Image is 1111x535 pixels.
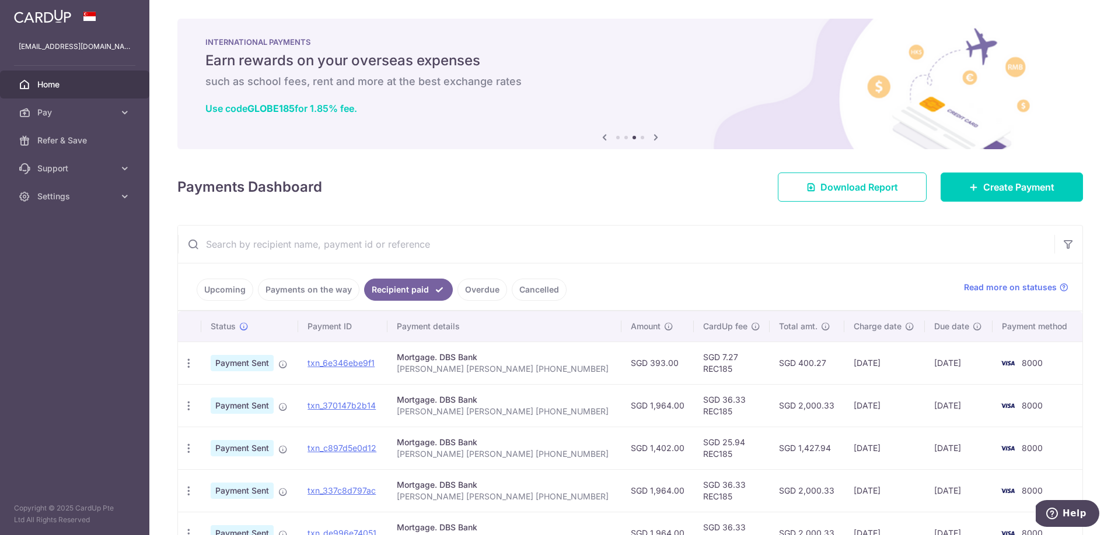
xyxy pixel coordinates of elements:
[397,479,612,491] div: Mortgage. DBS Bank
[1036,500,1099,529] iframe: Opens a widget where you can find more information
[14,9,71,23] img: CardUp
[397,448,612,460] p: [PERSON_NAME] [PERSON_NAME] [PHONE_NUMBER]
[770,427,845,469] td: SGD 1,427.94
[964,281,1068,293] a: Read more on statuses
[925,469,993,512] td: [DATE]
[397,394,612,406] div: Mortgage. DBS Bank
[247,103,295,114] b: GLOBE185
[770,342,845,384] td: SGD 400.27
[844,427,925,469] td: [DATE]
[941,173,1083,202] a: Create Payment
[778,173,927,202] a: Download Report
[854,321,902,332] span: Charge date
[1022,485,1043,495] span: 8000
[397,351,612,363] div: Mortgage. DBS Bank
[397,491,612,502] p: [PERSON_NAME] [PERSON_NAME] [PHONE_NUMBER]
[197,279,253,301] a: Upcoming
[1022,400,1043,410] span: 8000
[37,135,114,146] span: Refer & Save
[211,355,274,371] span: Payment Sent
[934,321,969,332] span: Due date
[205,51,1055,70] h5: Earn rewards on your overseas expenses
[512,279,567,301] a: Cancelled
[993,311,1082,342] th: Payment method
[779,321,817,332] span: Total amt.
[770,469,845,512] td: SGD 2,000.33
[694,469,770,512] td: SGD 36.33 REC185
[694,384,770,427] td: SGD 36.33 REC185
[258,279,359,301] a: Payments on the way
[694,342,770,384] td: SGD 7.27 REC185
[205,37,1055,47] p: INTERNATIONAL PAYMENTS
[983,180,1054,194] span: Create Payment
[703,321,747,332] span: CardUp fee
[37,191,114,202] span: Settings
[397,363,612,375] p: [PERSON_NAME] [PERSON_NAME] [PHONE_NUMBER]
[177,19,1083,149] img: International Payment Banner
[621,469,694,512] td: SGD 1,964.00
[37,163,114,174] span: Support
[19,41,131,52] p: [EMAIL_ADDRESS][DOMAIN_NAME]
[844,469,925,512] td: [DATE]
[298,311,387,342] th: Payment ID
[178,226,1054,263] input: Search by recipient name, payment id or reference
[37,79,114,90] span: Home
[621,384,694,427] td: SGD 1,964.00
[820,180,898,194] span: Download Report
[387,311,621,342] th: Payment details
[844,384,925,427] td: [DATE]
[308,443,376,453] a: txn_c897d5e0d12
[211,397,274,414] span: Payment Sent
[996,399,1019,413] img: Bank Card
[397,437,612,448] div: Mortgage. DBS Bank
[177,177,322,198] h4: Payments Dashboard
[308,358,375,368] a: txn_6e346ebe9f1
[996,484,1019,498] img: Bank Card
[925,384,993,427] td: [DATE]
[925,427,993,469] td: [DATE]
[397,522,612,533] div: Mortgage. DBS Bank
[1022,358,1043,368] span: 8000
[364,279,453,301] a: Recipient paid
[1022,443,1043,453] span: 8000
[308,485,376,495] a: txn_337c8d797ac
[996,356,1019,370] img: Bank Card
[694,427,770,469] td: SGD 25.94 REC185
[211,440,274,456] span: Payment Sent
[996,441,1019,455] img: Bank Card
[964,281,1057,293] span: Read more on statuses
[770,384,845,427] td: SGD 2,000.33
[621,342,694,384] td: SGD 393.00
[37,107,114,118] span: Pay
[631,321,661,332] span: Amount
[205,103,357,114] a: Use codeGLOBE185for 1.85% fee.
[844,342,925,384] td: [DATE]
[621,427,694,469] td: SGD 1,402.00
[457,279,507,301] a: Overdue
[211,321,236,332] span: Status
[211,483,274,499] span: Payment Sent
[397,406,612,417] p: [PERSON_NAME] [PERSON_NAME] [PHONE_NUMBER]
[308,400,376,410] a: txn_370147b2b14
[205,75,1055,89] h6: such as school fees, rent and more at the best exchange rates
[925,342,993,384] td: [DATE]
